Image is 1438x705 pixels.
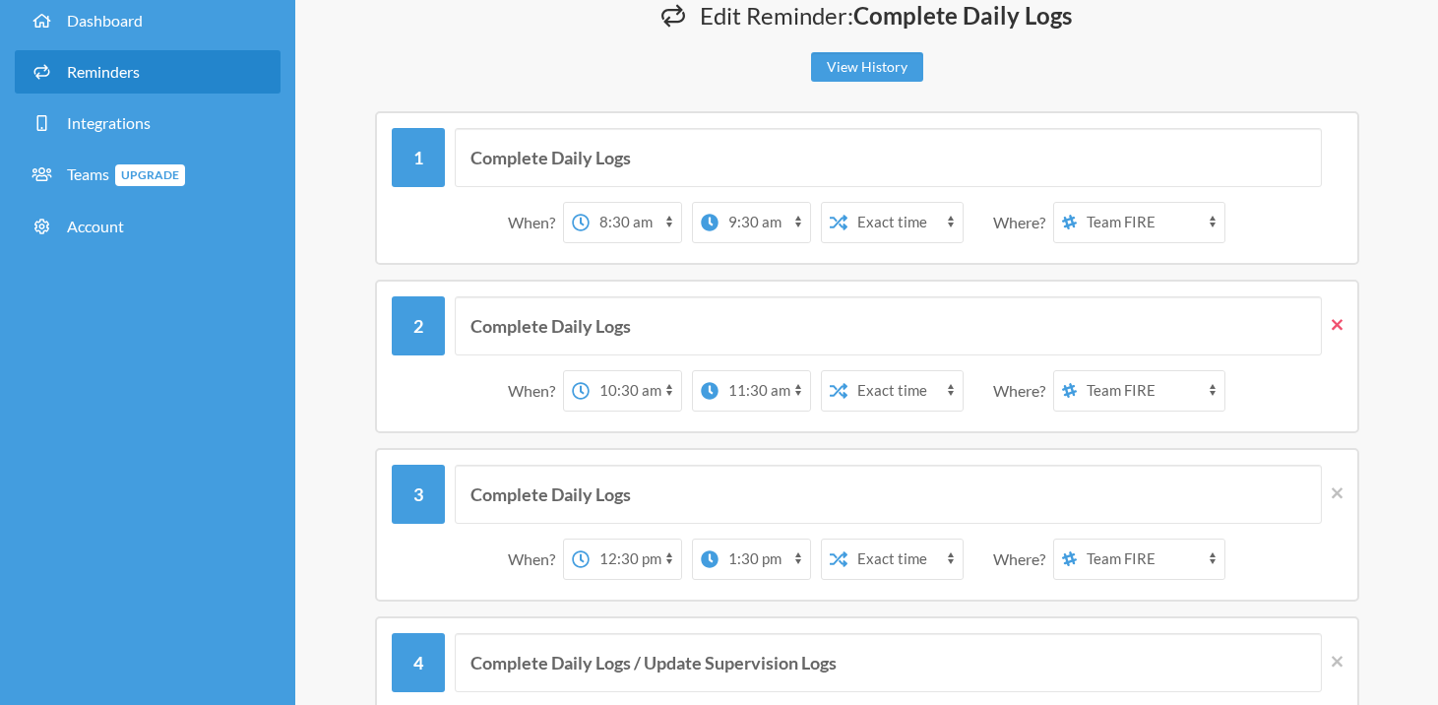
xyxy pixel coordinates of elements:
input: Message [455,465,1322,524]
div: When? [508,202,563,243]
input: Message [455,633,1322,692]
input: Message [455,296,1322,355]
span: Upgrade [115,164,185,186]
a: Integrations [15,101,281,145]
span: Integrations [67,113,151,132]
div: When? [508,539,563,580]
a: Reminders [15,50,281,94]
span: Edit Reminder: [700,1,1072,30]
div: Where? [993,539,1053,580]
strong: Complete Daily Logs [853,1,1072,30]
input: Message [455,128,1322,187]
div: Where? [993,202,1053,243]
a: TeamsUpgrade [15,153,281,197]
span: Account [67,217,124,235]
div: When? [508,370,563,412]
span: Teams [67,164,185,183]
a: View History [811,52,923,82]
span: Reminders [67,62,140,81]
div: Where? [993,370,1053,412]
a: Account [15,205,281,248]
span: Dashboard [67,11,143,30]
